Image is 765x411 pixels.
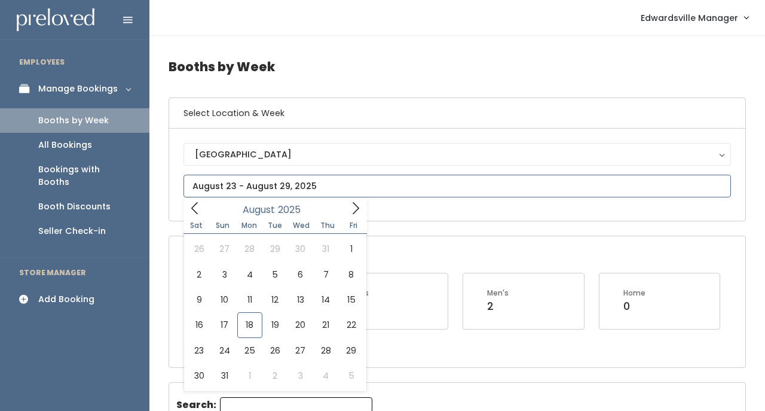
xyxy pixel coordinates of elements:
[186,338,212,363] span: August 23, 2025
[186,363,212,388] span: August 30, 2025
[38,225,106,238] div: Seller Check-in
[313,363,338,388] span: September 4, 2025
[288,312,313,337] span: August 20, 2025
[38,83,118,95] div: Manage Bookings
[212,236,237,261] span: July 27, 2025
[288,222,314,229] span: Wed
[288,338,313,363] span: August 27, 2025
[186,262,212,287] span: August 2, 2025
[275,202,311,217] input: Year
[212,312,237,337] span: August 17, 2025
[237,287,262,312] span: August 11, 2025
[262,287,287,312] span: August 12, 2025
[237,338,262,363] span: August 25, 2025
[183,143,731,166] button: [GEOGRAPHIC_DATA]
[183,222,210,229] span: Sat
[338,236,363,261] span: August 1, 2025
[487,299,509,314] div: 2
[623,288,645,299] div: Home
[262,262,287,287] span: August 5, 2025
[237,312,262,337] span: August 18, 2025
[629,5,760,31] a: Edwardsville Manager
[623,299,645,314] div: 0
[186,287,212,312] span: August 9, 2025
[212,363,237,388] span: August 31, 2025
[38,293,94,306] div: Add Booking
[338,312,363,337] span: August 22, 2025
[195,148,720,161] div: [GEOGRAPHIC_DATA]
[186,312,212,337] span: August 16, 2025
[487,288,509,299] div: Men's
[237,236,262,261] span: July 28, 2025
[212,287,237,312] span: August 10, 2025
[183,175,731,197] input: August 23 - August 29, 2025
[38,114,109,127] div: Booths by Week
[641,11,738,25] span: Edwardsville Manager
[338,287,363,312] span: August 15, 2025
[38,200,111,213] div: Booth Discounts
[262,236,287,261] span: July 29, 2025
[186,236,212,261] span: July 26, 2025
[288,287,313,312] span: August 13, 2025
[237,262,262,287] span: August 4, 2025
[313,312,338,337] span: August 21, 2025
[341,222,367,229] span: Fri
[169,50,746,83] h4: Booths by Week
[313,287,338,312] span: August 14, 2025
[313,236,338,261] span: July 31, 2025
[212,262,237,287] span: August 3, 2025
[338,363,363,388] span: September 5, 2025
[17,8,94,32] img: preloved logo
[288,363,313,388] span: September 3, 2025
[169,98,745,129] h6: Select Location & Week
[314,222,341,229] span: Thu
[237,363,262,388] span: September 1, 2025
[262,338,287,363] span: August 26, 2025
[313,262,338,287] span: August 7, 2025
[338,338,363,363] span: August 29, 2025
[262,222,288,229] span: Tue
[236,222,262,229] span: Mon
[262,363,287,388] span: September 2, 2025
[262,312,287,337] span: August 19, 2025
[288,236,313,261] span: July 30, 2025
[313,338,338,363] span: August 28, 2025
[243,205,275,215] span: August
[338,262,363,287] span: August 8, 2025
[38,139,92,151] div: All Bookings
[210,222,236,229] span: Sun
[212,338,237,363] span: August 24, 2025
[38,163,130,188] div: Bookings with Booths
[288,262,313,287] span: August 6, 2025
